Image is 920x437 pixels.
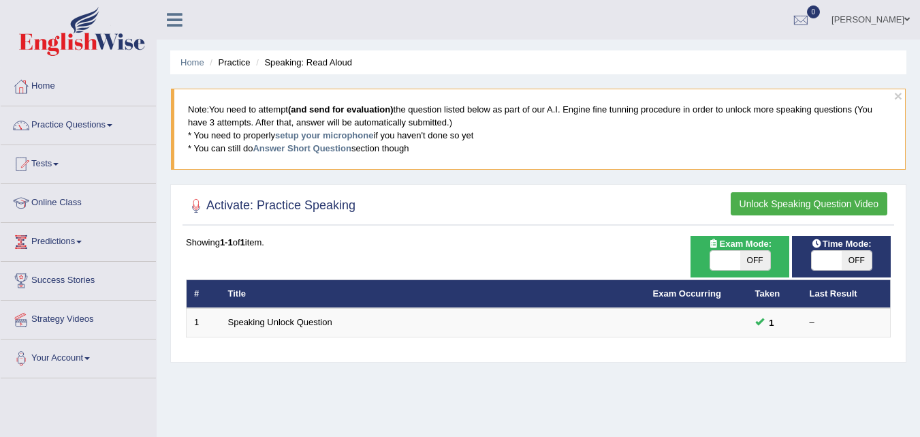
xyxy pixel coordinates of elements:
a: Success Stories [1,262,156,296]
a: Speaking Unlock Question [228,317,332,327]
span: Time Mode: [806,237,877,251]
a: Practice Questions [1,106,156,140]
blockquote: You need to attempt the question listed below as part of our A.I. Engine fine tunning procedure i... [171,89,906,169]
b: 1 [240,237,245,247]
li: Speaking: Read Aloud [253,56,352,69]
li: Practice [206,56,250,69]
button: × [894,89,902,103]
a: Your Account [1,340,156,374]
span: OFF [842,251,872,270]
span: Exam Mode: [703,237,776,251]
a: Answer Short Question [253,143,351,153]
a: Home [180,57,204,67]
div: Show exams occurring in exams [691,236,789,277]
th: Last Result [802,280,891,308]
h2: Activate: Practice Speaking [186,196,355,216]
b: 1-1 [220,237,233,247]
div: Showing of item. [186,236,891,249]
a: Online Class [1,184,156,218]
th: # [187,280,221,308]
a: Strategy Videos [1,301,156,335]
th: Title [221,280,646,308]
th: Taken [748,280,802,308]
div: – [810,316,883,329]
a: Tests [1,145,156,179]
button: Unlock Speaking Question Video [731,192,887,215]
b: (and send for evaluation) [288,104,394,115]
a: Predictions [1,223,156,257]
td: 1 [187,308,221,337]
span: 0 [807,5,821,18]
span: Note: [188,104,209,115]
a: setup your microphone [275,130,373,140]
span: You can still take this question [764,316,780,330]
span: OFF [740,251,770,270]
a: Exam Occurring [653,288,721,299]
a: Home [1,67,156,102]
